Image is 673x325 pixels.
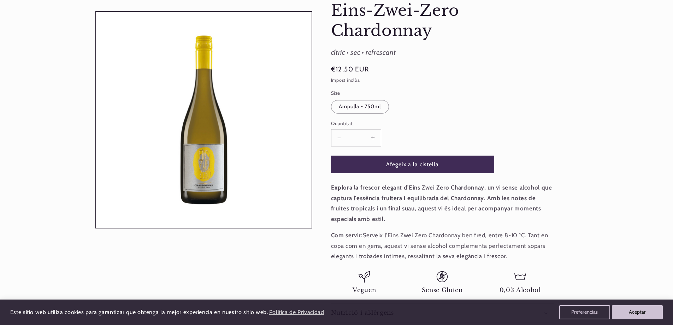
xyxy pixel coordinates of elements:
button: Preferencias [559,305,610,319]
media-gallery: Visor de la galeria [95,11,312,228]
button: Afegeix a la cistella [331,156,494,173]
span: Este sitio web utiliza cookies para garantizar que obtenga la mejor experiencia en nuestro sitio ... [10,309,268,315]
label: Ampolla - 750ml [331,100,389,114]
span: 0,0% Alcohol [500,286,541,294]
span: €12,50 EUR [331,64,369,74]
label: Quantitat [331,120,494,127]
span: Veguen [353,286,376,294]
strong: Com servir: [331,232,363,239]
p: Serveix l'Eins Zwei Zero Chardonnay ben fred, entre 8-10 °C. Tant en copa com en gerra, aquest vi... [331,230,554,262]
div: cítric • sec • refrescant [331,46,554,59]
h1: Eins-Zwei-Zero Chardonnay [331,1,554,41]
strong: Explora la frescor elegant d'Eins Zwei Zero Chardonnay, un vi sense alcohol que captura l'essènci... [331,184,552,222]
span: Sense Gluten [422,286,463,294]
a: Política de Privacidad (opens in a new tab) [268,306,325,319]
button: Aceptar [612,305,663,319]
legend: Size [331,89,341,97]
div: Impost inclòs. [331,77,554,84]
